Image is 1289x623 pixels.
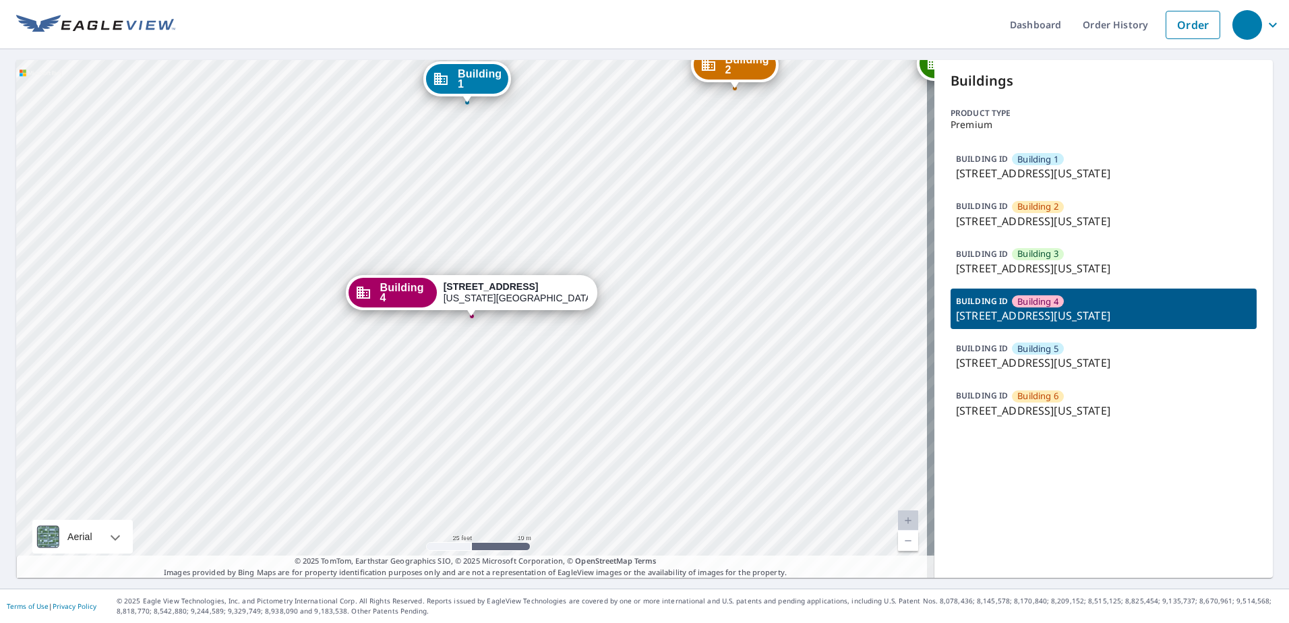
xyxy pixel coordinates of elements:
[956,390,1008,401] p: BUILDING ID
[956,295,1008,307] p: BUILDING ID
[956,213,1251,229] p: [STREET_ADDRESS][US_STATE]
[32,520,133,554] div: Aerial
[7,602,96,610] p: |
[1017,153,1058,166] span: Building 1
[16,15,175,35] img: EV Logo
[53,601,96,611] a: Privacy Policy
[7,601,49,611] a: Terms of Use
[1166,11,1220,39] a: Order
[951,107,1257,119] p: Product type
[16,556,934,578] p: Images provided by Bing Maps are for property identification purposes only and are not a represen...
[346,275,598,317] div: Dropped pin, building Building 4, Commercial property, 3100 Northeast 63rd Terrace Kansas City, M...
[444,281,539,292] strong: [STREET_ADDRESS]
[956,403,1251,419] p: [STREET_ADDRESS][US_STATE]
[956,260,1251,276] p: [STREET_ADDRESS][US_STATE]
[951,119,1257,130] p: Premium
[458,69,502,89] span: Building 1
[1017,247,1058,260] span: Building 3
[956,165,1251,181] p: [STREET_ADDRESS][US_STATE]
[956,307,1251,324] p: [STREET_ADDRESS][US_STATE]
[423,61,511,103] div: Dropped pin, building Building 1, Commercial property, 3100 NE 63rd Ter Kansas City, MO 64119
[956,248,1008,260] p: BUILDING ID
[917,46,1005,88] div: Dropped pin, building Building 3, Commercial property, 3100 Northeast 63rd Terrace Kansas City, M...
[1017,390,1058,403] span: Building 6
[951,71,1257,91] p: Buildings
[725,55,769,75] span: Building 2
[956,153,1008,165] p: BUILDING ID
[898,510,918,531] a: Current Level 20, Zoom In Disabled
[1017,200,1058,213] span: Building 2
[956,200,1008,212] p: BUILDING ID
[634,556,657,566] a: Terms
[1017,295,1058,308] span: Building 4
[575,556,632,566] a: OpenStreetMap
[956,343,1008,354] p: BUILDING ID
[898,531,918,551] a: Current Level 20, Zoom Out
[444,281,589,304] div: [US_STATE][GEOGRAPHIC_DATA]
[691,47,779,89] div: Dropped pin, building Building 2, Commercial property, 3100 Northeast 63rd Terrace Kansas City, M...
[117,596,1282,616] p: © 2025 Eagle View Technologies, Inc. and Pictometry International Corp. All Rights Reserved. Repo...
[1017,343,1058,355] span: Building 5
[380,283,430,303] span: Building 4
[956,355,1251,371] p: [STREET_ADDRESS][US_STATE]
[295,556,657,567] span: © 2025 TomTom, Earthstar Geographics SIO, © 2025 Microsoft Corporation, ©
[63,520,96,554] div: Aerial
